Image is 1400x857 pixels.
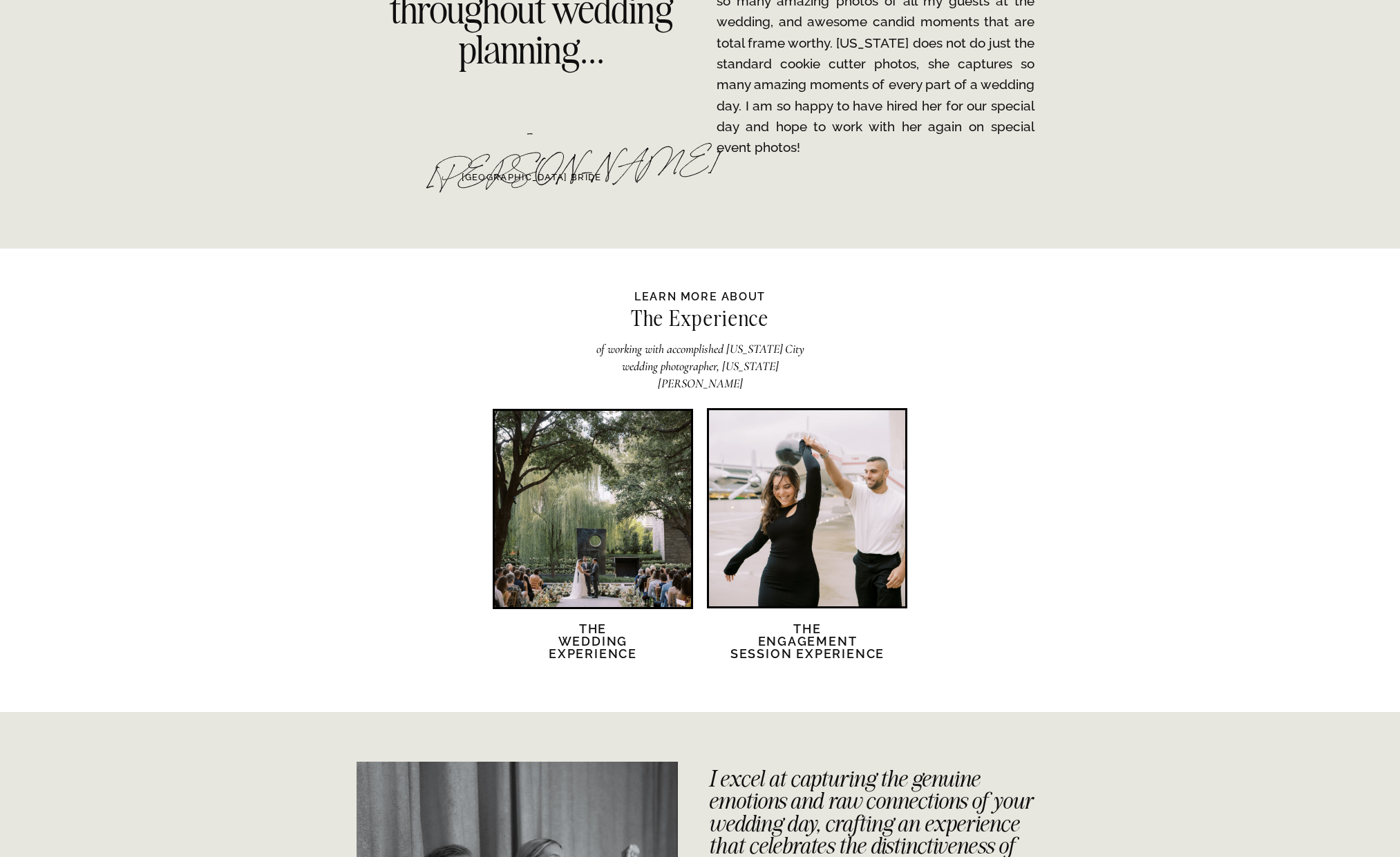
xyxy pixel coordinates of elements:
[533,623,652,677] h2: The Wedding Experience
[551,308,849,336] h2: The Experience
[533,623,652,677] a: TheWedding Experience
[630,289,770,303] h2: Learn more about
[439,171,624,185] a: [GEOGRAPHIC_DATA] BRIDE
[425,113,637,171] div: - [PERSON_NAME]
[589,340,811,374] h2: of working with accomplished [US_STATE] City wedding photographer, [US_STATE][PERSON_NAME]
[729,623,886,677] a: TheEngagement session Experience
[729,623,886,677] h2: The Engagement session Experience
